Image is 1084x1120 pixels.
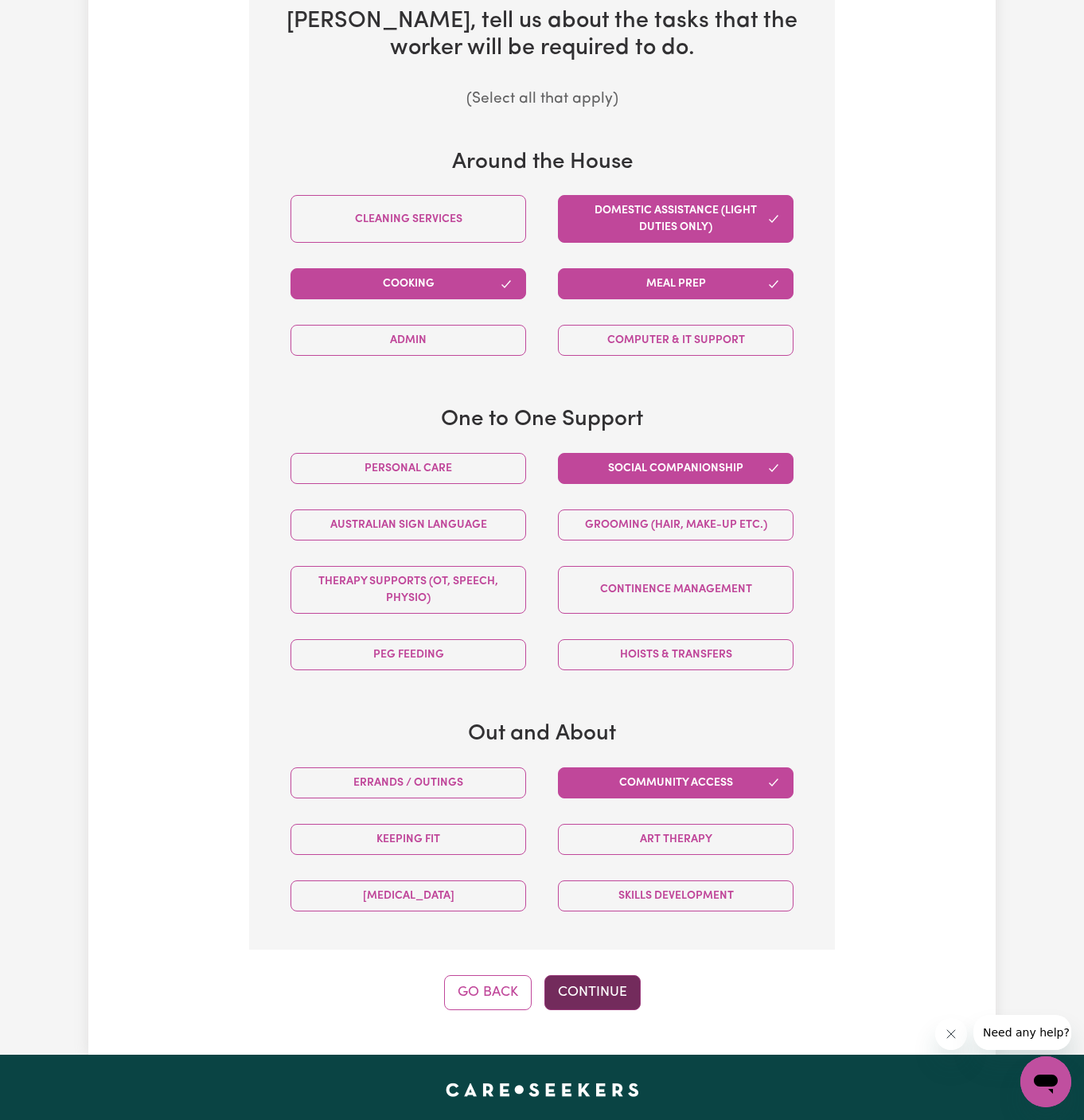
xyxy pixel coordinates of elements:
[558,566,794,614] button: Continence management
[558,767,794,798] button: Community access
[1020,1056,1071,1107] iframe: Button to launch messaging window
[558,824,794,855] button: Art therapy
[558,195,794,243] button: Domestic assistance (light duties only)
[290,325,526,356] button: Admin
[275,721,809,748] h3: Out and About
[558,325,794,356] button: Computer & IT Support
[275,88,809,111] p: (Select all that apply)
[290,880,526,911] button: [MEDICAL_DATA]
[935,1018,967,1050] iframe: Close message
[275,150,809,177] h3: Around the House
[558,639,794,670] button: Hoists & transfers
[290,767,526,798] button: Errands / Outings
[558,268,794,299] button: Meal prep
[290,509,526,540] button: Australian Sign Language
[558,453,794,484] button: Social companionship
[973,1015,1071,1050] iframe: Message from company
[290,195,526,243] button: Cleaning services
[290,268,526,299] button: Cooking
[290,639,526,670] button: PEG feeding
[558,880,794,911] button: Skills Development
[558,509,794,540] button: Grooming (hair, make-up etc.)
[290,566,526,614] button: Therapy Supports (OT, speech, physio)
[544,975,641,1010] button: Continue
[290,453,526,484] button: Personal care
[444,975,532,1010] button: Go Back
[275,8,809,63] h2: [PERSON_NAME] , tell us about the tasks that the worker will be required to do.
[290,824,526,855] button: Keeping fit
[275,407,809,434] h3: One to One Support
[446,1083,639,1096] a: Careseekers home page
